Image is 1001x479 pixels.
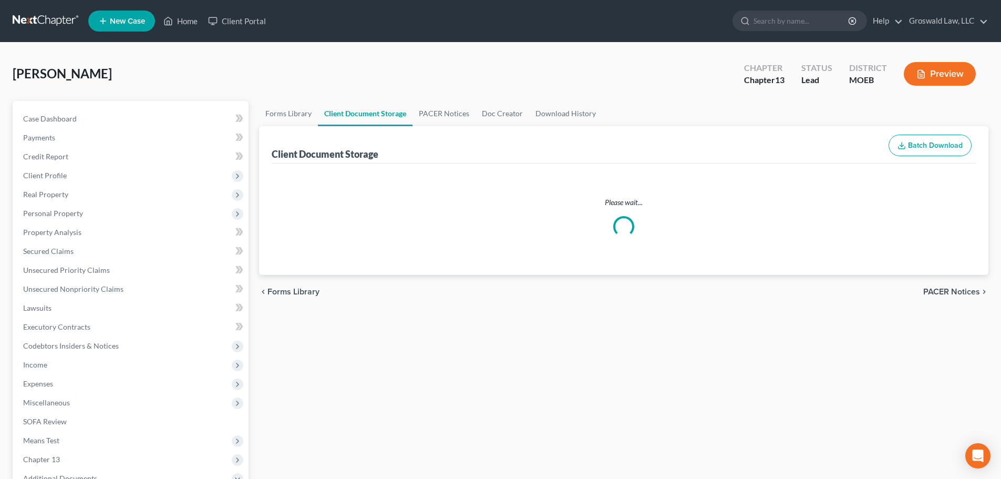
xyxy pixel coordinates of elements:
span: Real Property [23,190,68,199]
span: Case Dashboard [23,114,77,123]
span: Income [23,360,47,369]
a: Executory Contracts [15,318,249,337]
span: Chapter 13 [23,455,60,464]
span: Forms Library [267,288,319,296]
a: Credit Report [15,147,249,166]
input: Search by name... [754,11,850,30]
a: Client Document Storage [318,101,412,126]
span: New Case [110,17,145,25]
button: Batch Download [889,135,972,157]
div: Status [801,62,832,74]
a: Groswald Law, LLC [904,12,988,30]
a: Payments [15,128,249,147]
a: Download History [529,101,602,126]
a: Unsecured Priority Claims [15,261,249,280]
span: 13 [775,75,785,85]
span: Codebtors Insiders & Notices [23,341,119,350]
a: Forms Library [259,101,318,126]
span: SOFA Review [23,417,67,426]
div: District [849,62,887,74]
a: Secured Claims [15,242,249,261]
a: Property Analysis [15,223,249,242]
div: Open Intercom Messenger [965,443,990,468]
div: Chapter [744,74,785,86]
a: Case Dashboard [15,109,249,128]
i: chevron_left [259,288,267,296]
span: Property Analysis [23,228,81,237]
span: Payments [23,133,55,142]
span: Batch Download [908,141,963,150]
button: PACER Notices chevron_right [923,288,988,296]
a: SOFA Review [15,412,249,431]
span: Unsecured Nonpriority Claims [23,284,123,293]
span: PACER Notices [923,288,980,296]
span: Unsecured Priority Claims [23,266,110,274]
div: Lead [801,74,832,86]
a: Client Portal [203,12,271,30]
p: Please wait... [274,197,974,208]
span: [PERSON_NAME] [13,66,112,81]
a: PACER Notices [412,101,476,126]
button: chevron_left Forms Library [259,288,319,296]
a: Doc Creator [476,101,529,126]
span: Miscellaneous [23,398,70,407]
div: Chapter [744,62,785,74]
button: Preview [904,62,976,86]
span: Secured Claims [23,247,74,256]
span: Expenses [23,379,53,388]
a: Unsecured Nonpriority Claims [15,280,249,299]
span: Client Profile [23,171,67,180]
span: Executory Contracts [23,322,90,331]
a: Help [868,12,903,30]
div: MOEB [849,74,887,86]
i: chevron_right [980,288,988,296]
span: Personal Property [23,209,83,218]
a: Lawsuits [15,299,249,318]
div: Client Document Storage [272,148,378,160]
span: Means Test [23,436,59,445]
span: Lawsuits [23,303,51,312]
span: Credit Report [23,152,68,161]
a: Home [158,12,203,30]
